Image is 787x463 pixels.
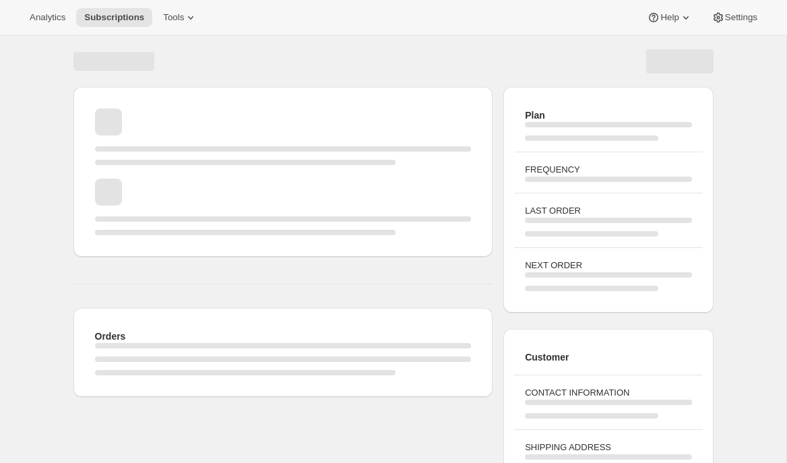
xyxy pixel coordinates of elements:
[525,204,691,218] h3: LAST ORDER
[525,441,691,454] h3: SHIPPING ADDRESS
[725,12,757,23] span: Settings
[76,8,152,27] button: Subscriptions
[525,109,691,122] h2: Plan
[30,12,65,23] span: Analytics
[660,12,679,23] span: Help
[525,386,691,400] h3: CONTACT INFORMATION
[639,8,700,27] button: Help
[525,259,691,272] h3: NEXT ORDER
[84,12,144,23] span: Subscriptions
[95,330,472,343] h2: Orders
[163,12,184,23] span: Tools
[703,8,765,27] button: Settings
[525,350,691,364] h2: Customer
[155,8,206,27] button: Tools
[22,8,73,27] button: Analytics
[525,163,691,177] h3: FREQUENCY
